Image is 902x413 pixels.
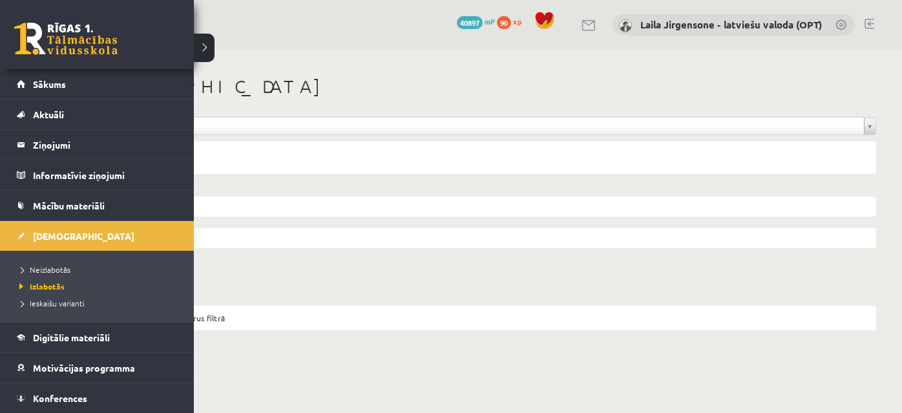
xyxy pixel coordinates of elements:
a: 90 xp [497,16,528,26]
a: [DEMOGRAPHIC_DATA] [17,221,178,251]
span: [DEMOGRAPHIC_DATA] [33,230,134,242]
span: Sākums [33,78,66,90]
span: Neizlabotās [16,264,70,275]
span: xp [513,16,521,26]
span: Motivācijas programma [33,362,135,374]
a: Sākums [17,69,178,99]
h1: [DEMOGRAPHIC_DATA] [78,76,876,98]
span: Mācību materiāli [33,200,105,211]
span: 40897 [457,16,483,29]
img: Laila Jirgensone - latviešu valoda (OPT) [619,19,632,32]
a: Rādīt visas [78,118,876,134]
span: 90 [497,16,511,29]
span: Digitālie materiāli [33,332,110,343]
a: Rīgas 1. Tālmācības vidusskola [14,23,118,55]
a: Aktuāli [17,100,178,129]
span: Aktuāli [33,109,64,120]
a: Konferences [17,383,178,413]
a: Informatīvie ziņojumi [17,160,178,190]
a: Laila Jirgensone - latviešu valoda (OPT) [640,18,822,31]
legend: Informatīvie ziņojumi [33,160,178,190]
legend: Ziņojumi [33,130,178,160]
a: Izlabotās [16,281,181,292]
span: Rādīt visas [83,118,859,134]
a: Motivācijas programma [17,353,178,383]
span: Ieskaišu varianti [16,298,85,308]
a: Neizlabotās [16,264,181,275]
span: Konferences [33,392,87,404]
a: Mācību materiāli [17,191,178,220]
span: mP [485,16,495,26]
a: Ziņojumi [17,130,178,160]
div: Norādiet meklēšanas parametrus filtrā [84,312,870,324]
span: Izlabotās [16,281,65,291]
a: 40897 mP [457,16,495,26]
a: Ieskaišu varianti [16,297,181,309]
a: Digitālie materiāli [17,323,178,352]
